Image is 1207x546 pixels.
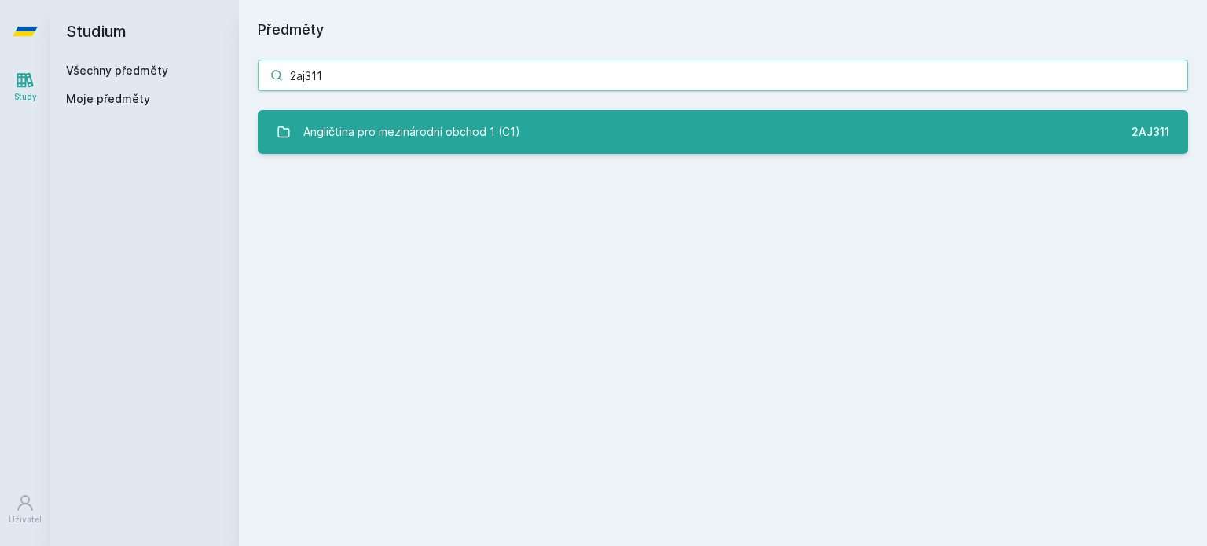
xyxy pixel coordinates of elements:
[3,63,47,111] a: Study
[303,116,520,148] div: Angličtina pro mezinárodní obchod 1 (C1)
[258,19,1188,41] h1: Předměty
[3,486,47,533] a: Uživatel
[1132,124,1169,140] div: 2AJ311
[66,91,150,107] span: Moje předměty
[258,110,1188,154] a: Angličtina pro mezinárodní obchod 1 (C1) 2AJ311
[258,60,1188,91] input: Název nebo ident předmětu…
[9,514,42,526] div: Uživatel
[14,91,37,103] div: Study
[66,64,168,77] a: Všechny předměty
